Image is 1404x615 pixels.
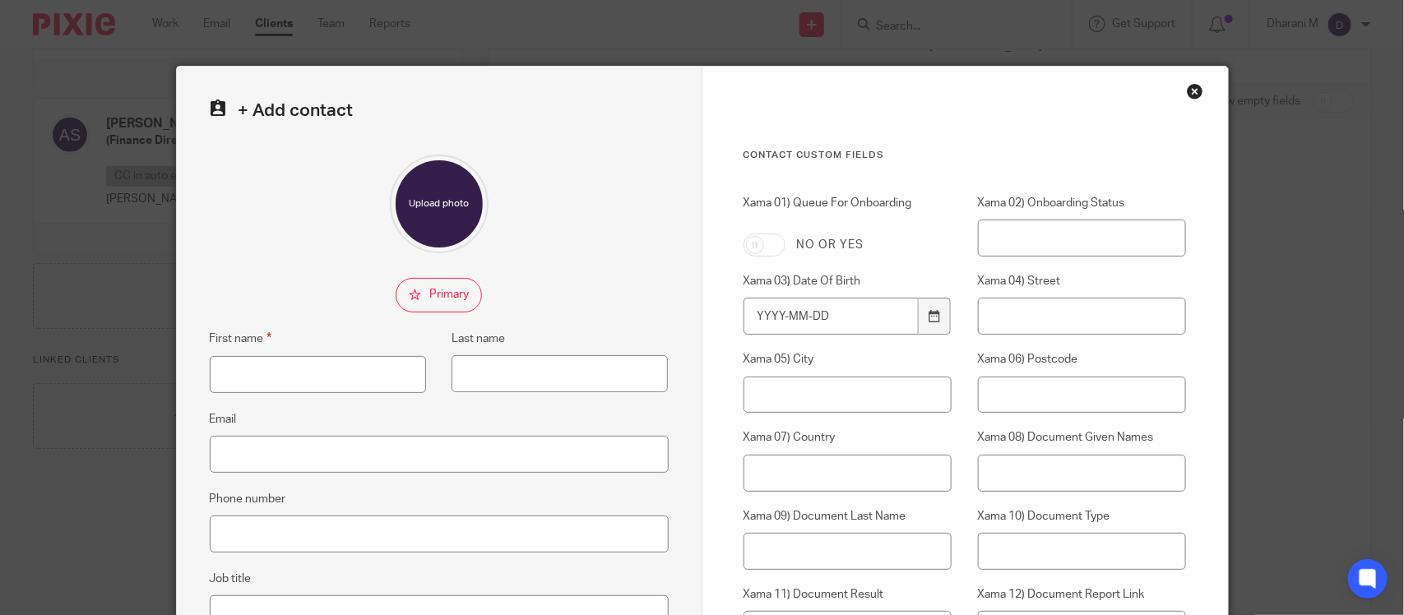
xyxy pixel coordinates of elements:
label: Xama 11) Document Result [744,586,952,603]
label: Job title [210,571,252,587]
label: Xama 08) Document Given Names [978,429,1187,446]
label: Xama 06) Postcode [978,351,1187,368]
div: Close this dialog window [1187,83,1203,99]
label: Xama 04) Street [978,273,1187,289]
h2: + Add contact [210,99,669,122]
label: Xama 03) Date Of Birth [744,273,952,289]
input: YYYY-MM-DD [744,298,920,335]
label: Xama 05) City [744,351,952,368]
label: Xama 12) Document Report Link [978,586,1187,603]
label: Last name [452,331,505,347]
label: Xama 07) Country [744,429,952,446]
h3: Contact Custom fields [744,149,1187,162]
label: Xama 10) Document Type [978,508,1187,525]
label: No or yes [797,237,864,253]
label: Phone number [210,491,286,507]
label: Xama 01) Queue For Onboarding [744,195,952,221]
label: Xama 09) Document Last Name [744,508,952,525]
label: Xama 02) Onboarding Status [978,195,1187,211]
label: Email [210,411,237,428]
label: First name [210,329,272,348]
